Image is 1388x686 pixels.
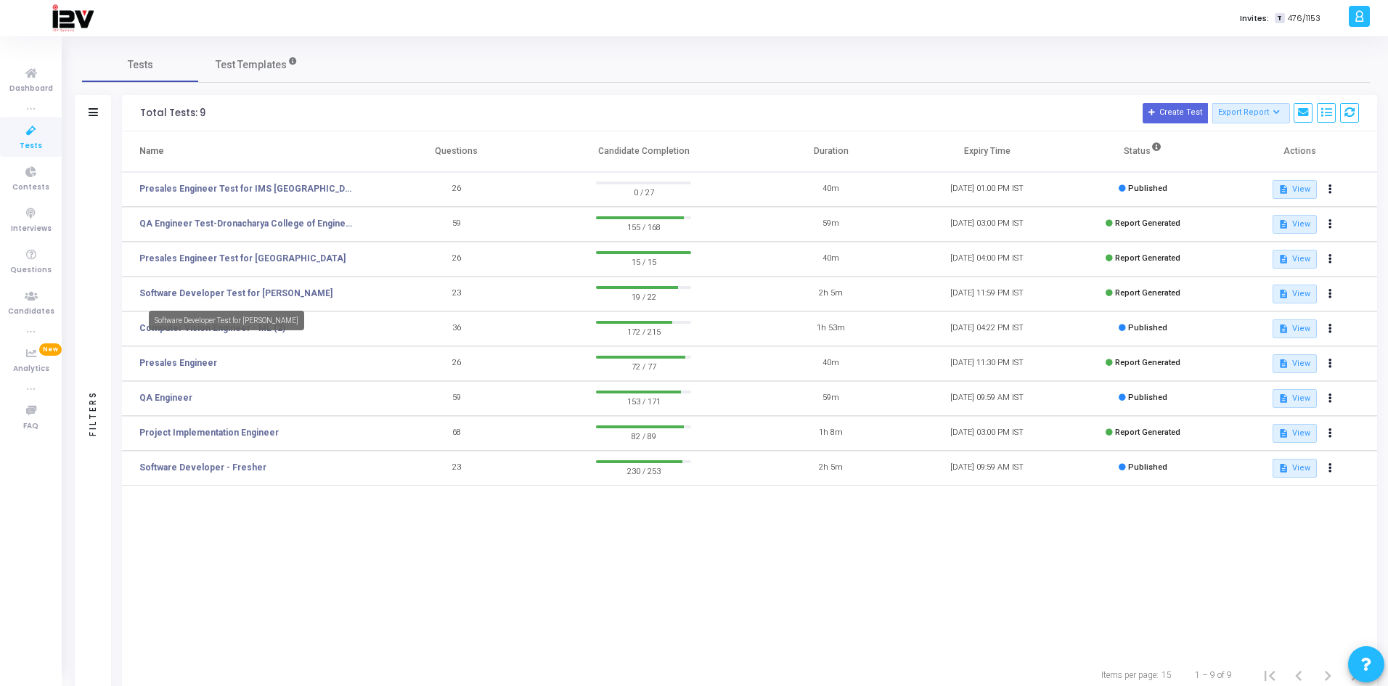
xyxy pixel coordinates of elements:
button: Create Test [1143,103,1208,123]
td: 1h 8m [753,416,909,451]
th: Expiry Time [909,131,1065,172]
span: FAQ [23,420,38,433]
mat-icon: description [1278,428,1289,438]
button: View [1273,285,1317,303]
th: Duration [753,131,909,172]
span: 230 / 253 [596,463,691,478]
mat-icon: description [1278,463,1289,473]
mat-icon: description [1278,219,1289,229]
span: Contests [12,181,49,194]
button: View [1273,250,1317,269]
span: Dashboard [9,83,53,95]
td: 23 [378,277,534,311]
td: 59 [378,381,534,416]
span: 172 / 215 [596,324,691,338]
mat-icon: description [1278,324,1289,334]
span: Tests [128,57,153,73]
a: Presales Engineer [139,356,217,369]
span: Interviews [11,223,52,235]
td: 2h 5m [753,277,909,311]
td: 40m [753,242,909,277]
th: Candidate Completion [534,131,753,172]
span: Candidates [8,306,54,318]
a: Software Developer Test for [PERSON_NAME] [139,287,332,300]
button: View [1273,459,1317,478]
span: Questions [10,264,52,277]
span: T [1275,13,1284,24]
td: [DATE] 11:30 PM IST [909,346,1065,381]
span: Report Generated [1115,428,1180,437]
span: Published [1128,323,1167,332]
button: View [1273,424,1317,443]
a: Software Developer - Fresher [139,461,266,474]
td: 59m [753,207,909,242]
td: 59m [753,381,909,416]
button: View [1273,180,1317,199]
span: Report Generated [1115,219,1180,228]
td: 26 [378,346,534,381]
a: QA Engineer Test-Dronacharya College of Engineering 2026 [139,217,353,230]
td: 40m [753,346,909,381]
span: 72 / 77 [596,359,691,373]
td: [DATE] 09:59 AM IST [909,381,1065,416]
a: Presales Engineer Test for IMS [GEOGRAPHIC_DATA] [139,182,353,195]
th: Status [1065,131,1221,172]
td: [DATE] 04:00 PM IST [909,242,1065,277]
mat-icon: description [1278,184,1289,195]
div: Software Developer Test for [PERSON_NAME] [149,311,304,330]
mat-icon: description [1278,289,1289,299]
td: 23 [378,451,534,486]
span: New [39,343,62,356]
a: Presales Engineer Test for [GEOGRAPHIC_DATA] [139,252,346,265]
td: 68 [378,416,534,451]
mat-icon: description [1278,254,1289,264]
span: Published [1128,184,1167,193]
td: 26 [378,242,534,277]
span: Published [1128,393,1167,402]
td: 36 [378,311,534,346]
td: [DATE] 03:00 PM IST [909,207,1065,242]
a: QA Engineer [139,391,192,404]
span: 153 / 171 [596,393,691,408]
td: [DATE] 11:59 PM IST [909,277,1065,311]
td: [DATE] 03:00 PM IST [909,416,1065,451]
td: [DATE] 04:22 PM IST [909,311,1065,346]
button: View [1273,319,1317,338]
span: Report Generated [1115,253,1180,263]
label: Invites: [1240,12,1269,25]
span: Tests [20,140,42,152]
th: Name [122,131,378,172]
td: 40m [753,172,909,207]
td: [DATE] 09:59 AM IST [909,451,1065,486]
span: Analytics [13,363,49,375]
span: 82 / 89 [596,428,691,443]
td: [DATE] 01:00 PM IST [909,172,1065,207]
span: 19 / 22 [596,289,691,303]
button: View [1273,215,1317,234]
button: Export Report [1212,103,1290,123]
span: 0 / 27 [596,184,691,199]
img: logo [52,4,94,33]
span: 476/1153 [1288,12,1320,25]
div: Total Tests: 9 [140,107,205,119]
span: 15 / 15 [596,254,691,269]
td: 26 [378,172,534,207]
span: 155 / 168 [596,219,691,234]
td: 59 [378,207,534,242]
th: Questions [378,131,534,172]
div: Filters [86,333,99,493]
span: Published [1128,462,1167,472]
td: 2h 5m [753,451,909,486]
div: 15 [1162,669,1172,682]
button: View [1273,389,1317,408]
span: Report Generated [1115,288,1180,298]
mat-icon: description [1278,359,1289,369]
button: View [1273,354,1317,373]
span: Test Templates [216,57,287,73]
td: 1h 53m [753,311,909,346]
div: Items per page: [1101,669,1159,682]
a: Project Implementation Engineer [139,426,279,439]
span: Report Generated [1115,358,1180,367]
div: 1 – 9 of 9 [1195,669,1232,682]
th: Actions [1221,131,1377,172]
